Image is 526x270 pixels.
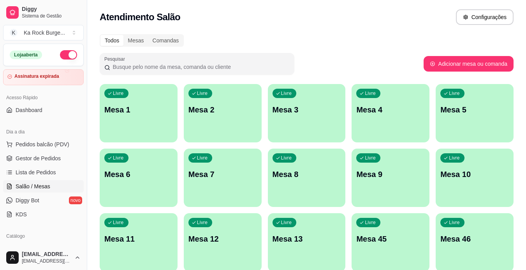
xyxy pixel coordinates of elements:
[113,219,124,226] p: Livre
[104,233,173,244] p: Mesa 11
[3,230,84,242] div: Catálogo
[3,69,84,85] a: Assinatura expirada
[104,56,128,62] label: Pesquisar
[22,251,71,258] span: [EMAIL_ADDRESS][DOMAIN_NAME]
[24,29,65,37] div: Ka Rock Burge ...
[3,91,84,104] div: Acesso Rápido
[16,168,56,176] span: Lista de Pedidos
[188,169,257,180] p: Mesa 7
[436,84,514,142] button: LivreMesa 5
[268,149,346,207] button: LivreMesa 8
[3,138,84,151] button: Pedidos balcão (PDV)
[3,242,84,255] a: Produtos
[16,182,50,190] span: Salão / Mesas
[197,219,208,226] p: Livre
[184,149,262,207] button: LivreMesa 7
[456,9,514,25] button: Configurações
[449,90,460,96] p: Livre
[365,90,376,96] p: Livre
[16,140,69,148] span: Pedidos balcão (PDV)
[273,169,341,180] p: Mesa 8
[3,180,84,193] a: Salão / Mesas
[110,63,290,71] input: Pesquisar
[104,169,173,180] p: Mesa 6
[10,29,18,37] span: K
[100,84,178,142] button: LivreMesa 1
[356,104,425,115] p: Mesa 4
[436,149,514,207] button: LivreMesa 10
[356,169,425,180] p: Mesa 9
[281,90,292,96] p: Livre
[113,155,124,161] p: Livre
[104,104,173,115] p: Mesa 1
[100,149,178,207] button: LivreMesa 6
[3,126,84,138] div: Dia a dia
[365,219,376,226] p: Livre
[123,35,148,46] div: Mesas
[3,152,84,165] a: Gestor de Pedidos
[188,104,257,115] p: Mesa 2
[22,13,81,19] span: Sistema de Gestão
[449,155,460,161] p: Livre
[16,210,27,218] span: KDS
[273,104,341,115] p: Mesa 3
[356,233,425,244] p: Mesa 45
[440,169,509,180] p: Mesa 10
[197,90,208,96] p: Livre
[268,84,346,142] button: LivreMesa 3
[184,84,262,142] button: LivreMesa 2
[14,74,59,79] article: Assinatura expirada
[197,155,208,161] p: Livre
[440,233,509,244] p: Mesa 46
[60,50,77,60] button: Alterar Status
[188,233,257,244] p: Mesa 12
[352,149,429,207] button: LivreMesa 9
[449,219,460,226] p: Livre
[352,84,429,142] button: LivreMesa 4
[16,106,42,114] span: Dashboard
[3,166,84,179] a: Lista de Pedidos
[16,196,39,204] span: Diggy Bot
[424,56,514,72] button: Adicionar mesa ou comanda
[16,245,37,252] span: Produtos
[3,208,84,221] a: KDS
[22,6,81,13] span: Diggy
[281,155,292,161] p: Livre
[100,11,180,23] h2: Atendimento Salão
[22,258,71,264] span: [EMAIL_ADDRESS][DOMAIN_NAME]
[273,233,341,244] p: Mesa 13
[113,90,124,96] p: Livre
[10,51,42,59] div: Loja aberta
[3,104,84,116] a: Dashboard
[3,248,84,267] button: [EMAIL_ADDRESS][DOMAIN_NAME][EMAIL_ADDRESS][DOMAIN_NAME]
[440,104,509,115] p: Mesa 5
[3,194,84,207] a: Diggy Botnovo
[281,219,292,226] p: Livre
[148,35,183,46] div: Comandas
[16,154,61,162] span: Gestor de Pedidos
[3,25,84,40] button: Select a team
[100,35,123,46] div: Todos
[365,155,376,161] p: Livre
[3,3,84,22] a: DiggySistema de Gestão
